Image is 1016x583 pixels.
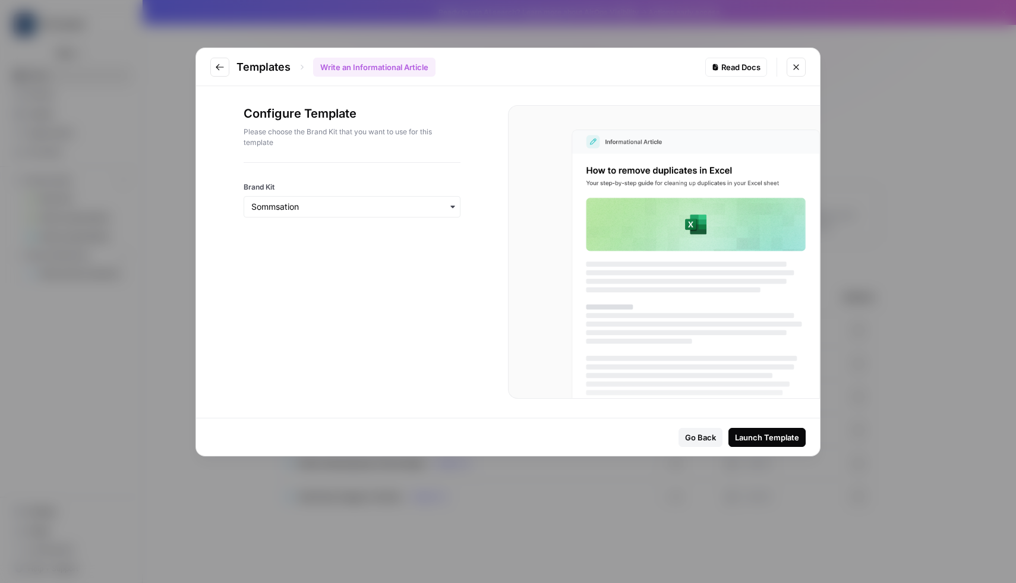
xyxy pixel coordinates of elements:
div: Templates [236,58,436,77]
input: Sommsation [251,201,453,213]
button: Close modal [787,58,806,77]
div: Go Back [685,431,716,443]
div: Read Docs [712,61,761,73]
p: Please choose the Brand Kit that you want to use for this template [244,127,460,148]
img: tab_domain_overview_orange.svg [32,69,42,78]
img: website_grey.svg [19,31,29,40]
div: Keywords by Traffic [131,70,200,78]
div: Launch Template [735,431,799,443]
div: Write an Informational Article [313,58,436,77]
label: Brand Kit [244,182,460,193]
div: Configure Template [244,105,460,162]
div: Domain: [DOMAIN_NAME] [31,31,131,40]
img: tab_keywords_by_traffic_grey.svg [118,69,128,78]
button: Go Back [679,428,722,447]
button: Go to previous step [210,58,229,77]
button: Launch Template [728,428,806,447]
div: Domain Overview [45,70,106,78]
img: logo_orange.svg [19,19,29,29]
a: Read Docs [705,58,767,77]
div: v 4.0.25 [33,19,58,29]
